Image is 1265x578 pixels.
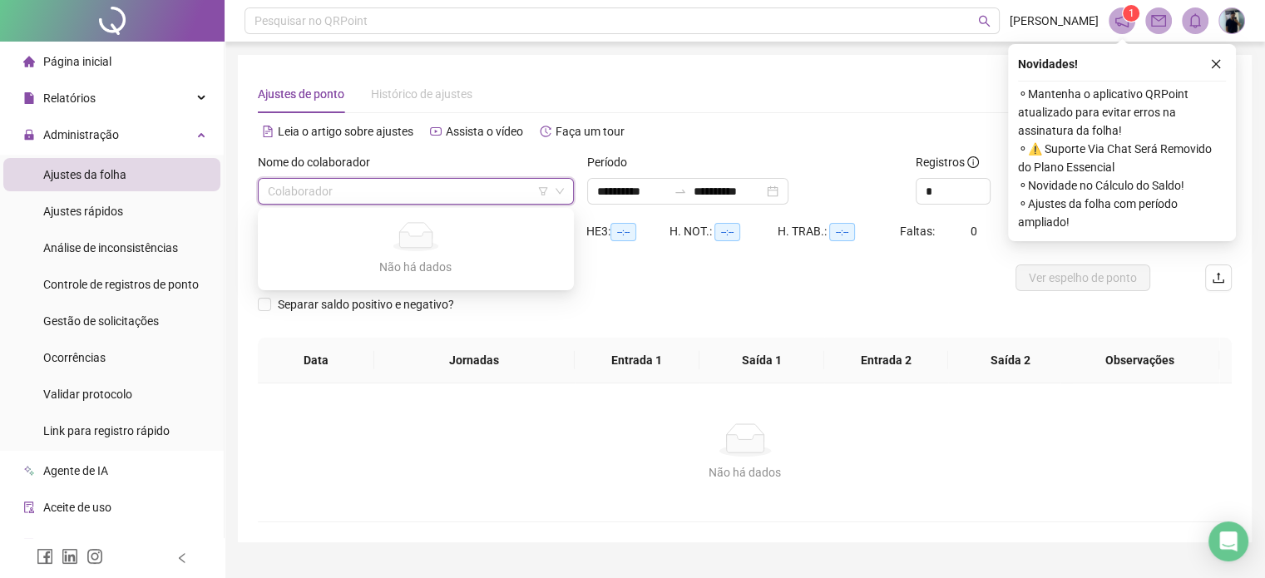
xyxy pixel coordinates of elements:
[971,225,977,238] span: 0
[587,153,638,171] label: Período
[824,338,949,383] th: Entrada 2
[43,388,132,401] span: Validar protocolo
[176,552,188,564] span: left
[43,278,199,291] span: Controle de registros de ponto
[674,185,687,198] span: swap-right
[278,258,554,276] div: Não há dados
[43,501,111,514] span: Aceite de uso
[1212,271,1225,284] span: upload
[371,87,472,101] span: Histórico de ajustes
[446,125,523,138] span: Assista o vídeo
[278,463,1212,482] div: Não há dados
[1151,13,1166,28] span: mail
[258,153,381,171] label: Nome do colaborador
[258,87,344,101] span: Ajustes de ponto
[43,205,123,218] span: Ajustes rápidos
[43,55,111,68] span: Página inicial
[271,295,461,314] span: Separar saldo positivo e negativo?
[1010,12,1099,30] span: [PERSON_NAME]
[374,338,575,383] th: Jornadas
[1018,195,1226,231] span: ⚬ Ajustes da folha com período ampliado!
[43,424,170,437] span: Link para registro rápido
[86,548,103,565] span: instagram
[978,15,991,27] span: search
[1210,58,1222,70] span: close
[1061,338,1220,383] th: Observações
[23,56,35,67] span: home
[916,153,979,171] span: Registros
[23,92,35,104] span: file
[258,338,374,383] th: Data
[1129,7,1134,19] span: 1
[1018,55,1078,73] span: Novidades !
[43,168,126,181] span: Ajustes da folha
[1018,176,1226,195] span: ⚬ Novidade no Cálculo do Saldo!
[948,338,1073,383] th: Saída 2
[1018,140,1226,176] span: ⚬ ⚠️ Suporte Via Chat Será Removido do Plano Essencial
[1075,351,1207,369] span: Observações
[43,91,96,105] span: Relatórios
[1123,5,1139,22] sup: 1
[37,548,53,565] span: facebook
[699,338,824,383] th: Saída 1
[1114,13,1129,28] span: notification
[43,464,108,477] span: Agente de IA
[1015,264,1150,291] button: Ver espelho de ponto
[829,223,855,241] span: --:--
[575,338,699,383] th: Entrada 1
[586,222,670,241] div: HE 3:
[43,241,178,254] span: Análise de inconsistências
[278,125,413,138] span: Leia o artigo sobre ajustes
[23,501,35,513] span: audit
[262,126,274,137] span: file-text
[967,156,979,168] span: info-circle
[1208,521,1248,561] div: Open Intercom Messenger
[555,186,565,196] span: down
[900,225,937,238] span: Faltas:
[1188,13,1203,28] span: bell
[43,537,131,551] span: Atestado técnico
[62,548,78,565] span: linkedin
[1219,8,1244,33] img: 88202
[23,129,35,141] span: lock
[556,125,625,138] span: Faça um tour
[43,128,119,141] span: Administração
[540,126,551,137] span: history
[538,186,548,196] span: filter
[43,351,106,364] span: Ocorrências
[714,223,740,241] span: --:--
[1018,85,1226,140] span: ⚬ Mantenha o aplicativo QRPoint atualizado para evitar erros na assinatura da folha!
[670,222,778,241] div: H. NOT.:
[610,223,636,241] span: --:--
[778,222,899,241] div: H. TRAB.:
[430,126,442,137] span: youtube
[43,314,159,328] span: Gestão de solicitações
[674,185,687,198] span: to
